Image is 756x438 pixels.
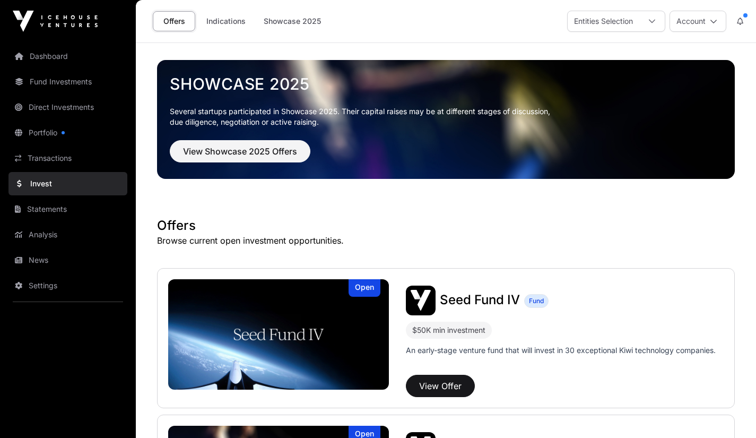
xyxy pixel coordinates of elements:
[406,375,475,397] button: View Offer
[13,11,98,32] img: Icehouse Ventures Logo
[8,45,127,68] a: Dashboard
[183,145,297,158] span: View Showcase 2025 Offers
[406,322,492,339] div: $50K min investment
[529,297,544,305] span: Fund
[168,279,389,390] img: Seed Fund IV
[199,11,253,31] a: Indications
[440,294,520,307] a: Seed Fund IV
[8,147,127,170] a: Transactions
[157,60,735,179] img: Showcase 2025
[170,140,310,162] button: View Showcase 2025 Offers
[349,279,380,297] div: Open
[153,11,195,31] a: Offers
[8,223,127,246] a: Analysis
[412,324,485,337] div: $50K min investment
[8,121,127,144] a: Portfolio
[8,197,127,221] a: Statements
[157,234,735,247] p: Browse current open investment opportunities.
[8,248,127,272] a: News
[8,96,127,119] a: Direct Investments
[703,387,756,438] iframe: Chat Widget
[157,217,735,234] h1: Offers
[168,279,389,390] a: Seed Fund IVOpen
[170,106,722,127] p: Several startups participated in Showcase 2025. Their capital raises may be at different stages o...
[170,74,722,93] a: Showcase 2025
[257,11,328,31] a: Showcase 2025
[406,345,716,356] p: An early-stage venture fund that will invest in 30 exceptional Kiwi technology companies.
[568,11,639,31] div: Entities Selection
[8,274,127,297] a: Settings
[406,286,436,315] img: Seed Fund IV
[440,292,520,307] span: Seed Fund IV
[8,172,127,195] a: Invest
[170,151,310,161] a: View Showcase 2025 Offers
[8,70,127,93] a: Fund Investments
[670,11,726,32] button: Account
